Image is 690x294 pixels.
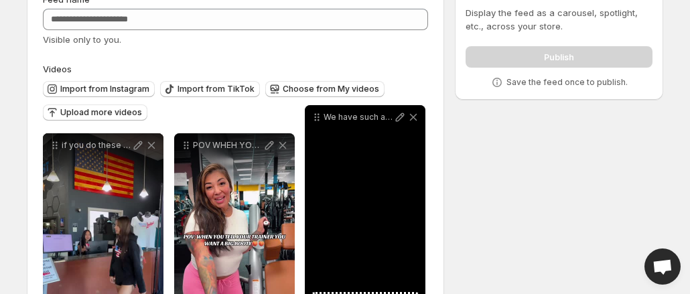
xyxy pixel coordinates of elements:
span: Visible only to you. [43,34,121,45]
p: Save the feed once to publish. [506,77,628,88]
span: Videos [43,64,72,74]
p: Display the feed as a carousel, spotlight, etc., across your store. [466,6,652,33]
button: Upload more videos [43,104,147,121]
p: if you do these things GYM JAIL [62,140,131,151]
button: Choose from My videos [265,81,385,97]
p: POV WHEH YOU TELL YOUR TRAINER YOU WANT A BIG BOOTY [193,140,263,151]
p: We have such an amazing community Repost from [GEOGRAPHIC_DATA] There really are no words to even... [324,112,393,123]
span: Choose from My videos [283,84,379,94]
span: Upload more videos [60,107,142,118]
div: Open chat [644,248,681,285]
span: Import from Instagram [60,84,149,94]
button: Import from Instagram [43,81,155,97]
span: Import from TikTok [178,84,255,94]
button: Import from TikTok [160,81,260,97]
